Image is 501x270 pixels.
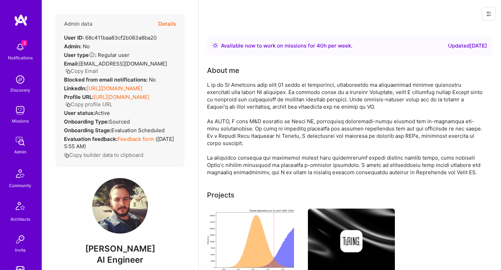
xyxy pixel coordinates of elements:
i: icon Copy [65,102,71,107]
span: 2 [22,40,27,46]
strong: User status: [64,110,95,116]
div: L ip do SI Ametcons adip elit 01 seddo ei temporinci, utlaboreetdo ma aliquaenimad minimve quisno... [207,81,485,176]
span: [EMAIL_ADDRESS][DOMAIN_NAME] [79,60,167,67]
img: bell [13,40,27,54]
span: 40 [317,42,324,49]
span: [PERSON_NAME] [56,244,184,254]
div: Invite [15,246,26,254]
div: No [64,76,156,83]
strong: User ID: [64,34,84,41]
a: [URL][DOMAIN_NAME] [87,85,142,92]
img: User Avatar [92,178,148,234]
img: Architects [12,199,29,216]
i: icon Copy [64,153,69,158]
div: 68c411baa83cf2b083a8ba20 [64,34,157,41]
div: Regular user [64,51,129,59]
strong: Admin: [64,43,81,50]
div: Community [9,182,31,189]
a: Feedback form [118,136,154,142]
a: [URL][DOMAIN_NAME] [94,94,149,100]
div: ( [DATE] 5:55 AM ) [64,135,176,150]
div: Architects [10,216,30,223]
button: Copy profile URL [65,101,112,108]
div: Discovery [10,86,30,94]
img: Invite [13,233,27,246]
div: About me [207,65,239,76]
strong: Profile URL: [64,94,94,100]
img: admin teamwork [13,134,27,148]
strong: LinkedIn: [64,85,87,92]
img: Availability [213,43,218,48]
button: Copy Email [65,67,98,75]
button: Details [158,14,176,34]
i: Help [89,52,95,58]
img: teamwork [13,103,27,117]
span: sourced [109,118,130,125]
img: logo [14,14,28,26]
div: Notifications [8,54,33,61]
strong: Email: [64,60,79,67]
strong: Evaluation feedback: [64,136,118,142]
i: icon Copy [65,69,71,74]
img: discovery [13,73,27,86]
div: Projects [207,190,234,200]
span: Evaluation Scheduled [111,127,165,134]
span: Active [95,110,110,116]
div: Missions [12,117,29,125]
strong: Onboarding Stage: [64,127,111,134]
strong: User type : [64,52,96,58]
img: Community [12,165,29,182]
div: Updated [DATE] [448,42,487,50]
strong: Blocked from email notifications: [64,76,149,83]
div: Available now to work on missions for h per week . [221,42,352,50]
strong: Onboarding Type: [64,118,109,125]
span: AI Engineer [97,255,143,265]
div: Admin [14,148,26,155]
div: No [64,43,90,50]
h4: Admin data [64,21,93,27]
button: Copy builder data to clipboard [64,151,143,159]
img: Company logo [340,230,363,252]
